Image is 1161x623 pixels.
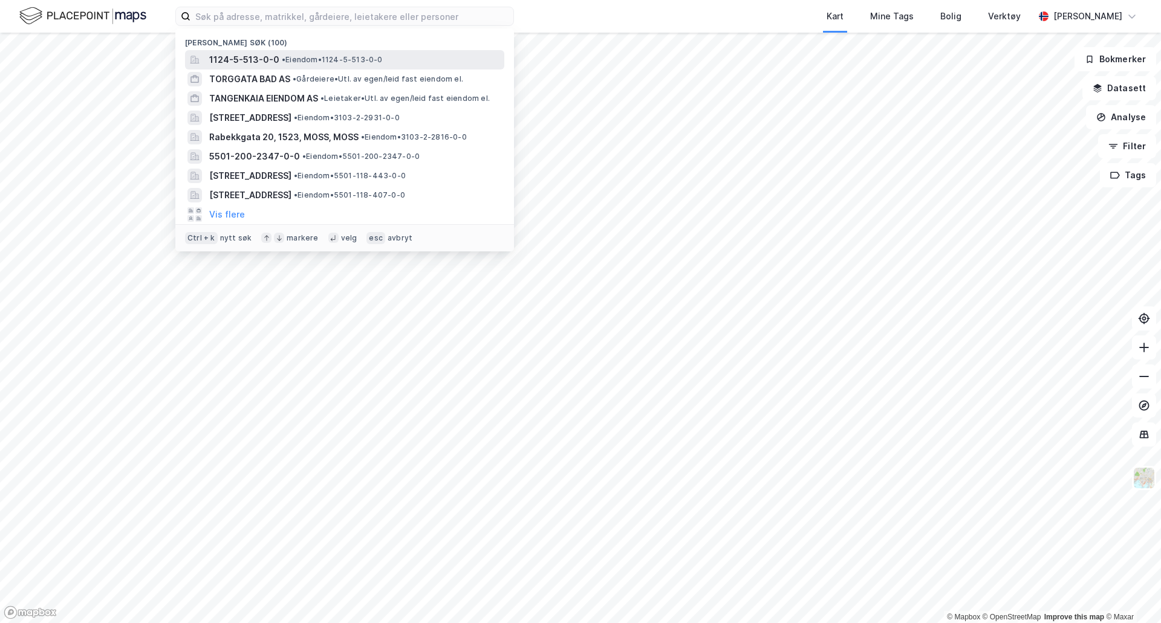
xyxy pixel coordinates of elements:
[388,233,412,243] div: avbryt
[983,613,1041,621] a: OpenStreetMap
[366,232,385,244] div: esc
[1100,163,1156,187] button: Tags
[947,613,980,621] a: Mapbox
[940,9,961,24] div: Bolig
[294,190,405,200] span: Eiendom • 5501-118-407-0-0
[1101,565,1161,623] iframe: Chat Widget
[209,149,300,164] span: 5501-200-2347-0-0
[185,232,218,244] div: Ctrl + k
[293,74,463,84] span: Gårdeiere • Utl. av egen/leid fast eiendom el.
[209,130,359,144] span: Rabekkgata 20, 1523, MOSS, MOSS
[320,94,324,103] span: •
[209,72,290,86] span: TORGGATA BAD AS
[1133,466,1156,489] img: Z
[190,7,513,25] input: Søk på adresse, matrikkel, gårdeiere, leietakere eller personer
[827,9,844,24] div: Kart
[1053,9,1122,24] div: [PERSON_NAME]
[361,132,467,142] span: Eiendom • 3103-2-2816-0-0
[1082,76,1156,100] button: Datasett
[341,233,357,243] div: velg
[282,55,383,65] span: Eiendom • 1124-5-513-0-0
[1075,47,1156,71] button: Bokmerker
[294,113,298,122] span: •
[320,94,490,103] span: Leietaker • Utl. av egen/leid fast eiendom el.
[1044,613,1104,621] a: Improve this map
[209,188,291,202] span: [STREET_ADDRESS]
[209,53,279,67] span: 1124-5-513-0-0
[209,207,245,222] button: Vis flere
[988,9,1021,24] div: Verktøy
[209,91,318,106] span: TANGENKAIA EIENDOM AS
[294,171,406,181] span: Eiendom • 5501-118-443-0-0
[302,152,420,161] span: Eiendom • 5501-200-2347-0-0
[1101,565,1161,623] div: Kontrollprogram for chat
[293,74,296,83] span: •
[294,113,400,123] span: Eiendom • 3103-2-2931-0-0
[1086,105,1156,129] button: Analyse
[282,55,285,64] span: •
[4,605,57,619] a: Mapbox homepage
[175,28,514,50] div: [PERSON_NAME] søk (100)
[302,152,306,161] span: •
[294,190,298,199] span: •
[209,169,291,183] span: [STREET_ADDRESS]
[1098,134,1156,158] button: Filter
[287,233,318,243] div: markere
[209,111,291,125] span: [STREET_ADDRESS]
[870,9,914,24] div: Mine Tags
[294,171,298,180] span: •
[19,5,146,27] img: logo.f888ab2527a4732fd821a326f86c7f29.svg
[220,233,252,243] div: nytt søk
[361,132,365,141] span: •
